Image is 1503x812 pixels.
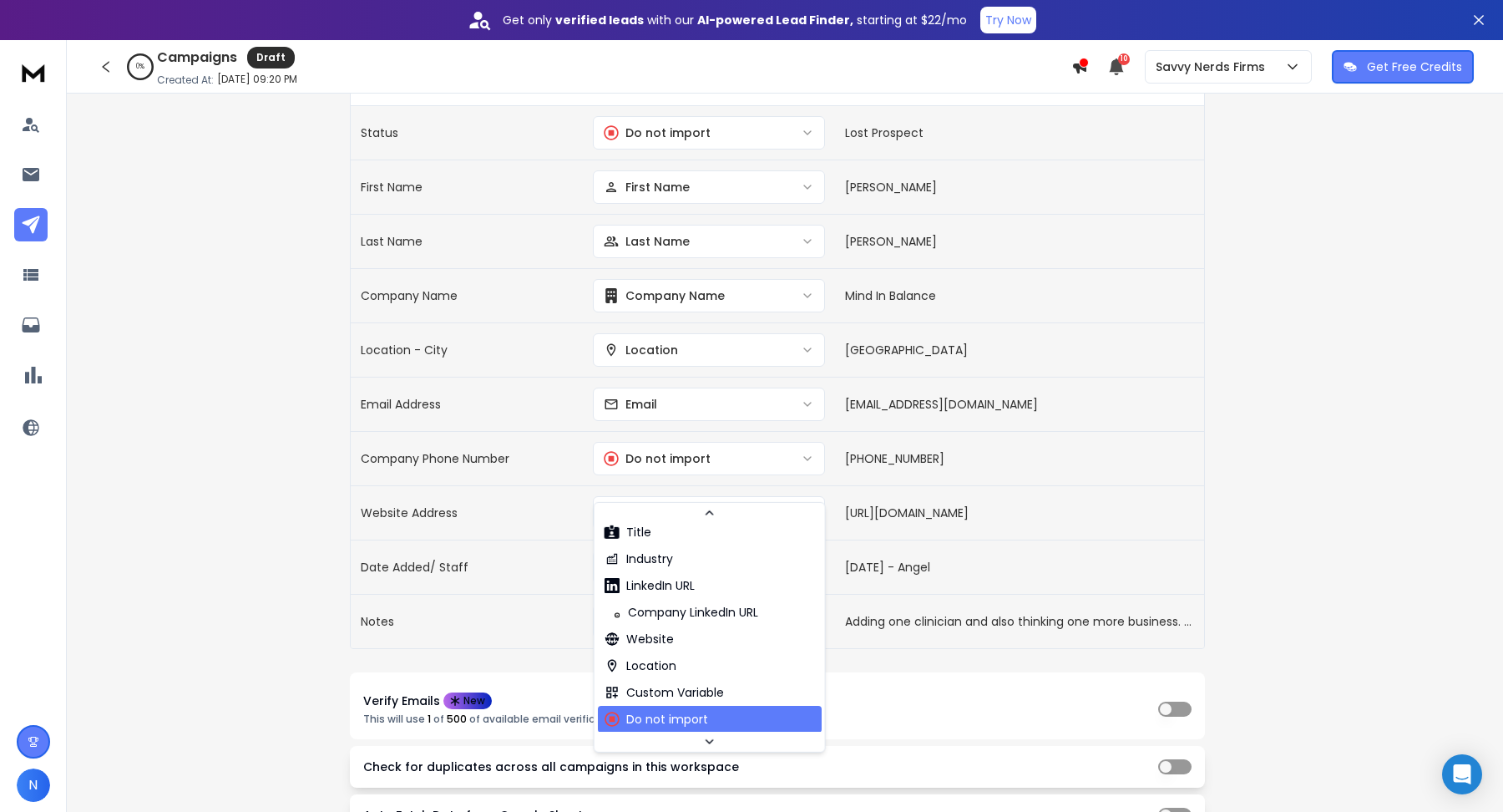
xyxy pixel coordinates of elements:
p: Get Free Credits [1367,58,1462,75]
td: [EMAIL_ADDRESS][DOMAIN_NAME] [835,377,1203,431]
div: Location [604,342,678,358]
div: LinkedIn URL [605,577,695,594]
div: Company Name [604,287,725,304]
div: Do not import [605,711,708,728]
td: [PHONE_NUMBER] [835,431,1203,485]
div: Website [605,631,674,647]
td: Adding one clinician and also thinking one more business. 11 years in business. [835,594,1203,648]
p: Created At: [157,74,214,87]
span: 500 [447,712,467,726]
span: 1 [428,712,431,726]
td: [DATE] - Angel [835,540,1203,594]
div: Company LinkedIn URL [605,604,758,621]
div: Do not import [604,124,711,141]
label: Check for duplicates across all campaigns in this workspace [363,761,739,773]
td: Mind In Balance [835,268,1203,322]
div: Open Intercom Messenger [1442,754,1482,794]
div: Location [605,657,676,674]
td: Website Address [351,485,584,540]
div: Do not import [604,450,711,467]
p: Savvy Nerds Firms [1156,58,1272,75]
td: [PERSON_NAME] [835,160,1203,214]
span: N [17,769,50,802]
div: Industry [605,551,673,567]
td: Status [351,105,584,160]
p: This will use of of available email verification credits. [363,713,663,726]
td: Date Added/ Staff [351,540,584,594]
div: Custom Variable [605,684,724,701]
td: First Name [351,160,584,214]
td: Notes [351,594,584,648]
td: Location - City [351,322,584,377]
p: Try Now [985,12,1031,28]
div: Title [605,524,651,540]
span: 10 [1118,53,1130,65]
div: Draft [247,47,295,69]
div: New [443,693,492,709]
strong: AI-powered Lead Finder, [697,12,853,28]
p: 0 % [136,62,144,72]
td: Lost Prospect [835,105,1203,160]
h1: Campaigns [157,48,237,68]
td: [GEOGRAPHIC_DATA] [835,322,1203,377]
td: Email Address [351,377,584,431]
p: Get only with our starting at $22/mo [503,12,967,28]
td: Company Name [351,268,584,322]
td: Last Name [351,214,584,268]
div: First Name [604,179,690,195]
p: Verify Emails [363,695,440,707]
td: [PERSON_NAME] [835,214,1203,268]
td: [URL][DOMAIN_NAME] [835,485,1203,540]
p: [DATE] 09:20 PM [217,73,297,86]
strong: verified leads [555,12,644,28]
div: Last Name [604,233,690,250]
td: Company Phone Number [351,431,584,485]
div: Email [604,396,657,413]
img: logo [17,57,50,88]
